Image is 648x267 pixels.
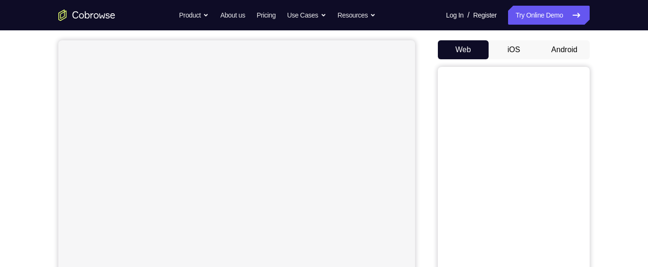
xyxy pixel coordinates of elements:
[179,6,209,25] button: Product
[467,9,469,21] span: /
[446,6,463,25] a: Log In
[489,40,539,59] button: iOS
[220,6,245,25] a: About us
[438,40,489,59] button: Web
[539,40,590,59] button: Android
[508,6,590,25] a: Try Online Demo
[257,6,276,25] a: Pricing
[473,6,497,25] a: Register
[287,6,326,25] button: Use Cases
[58,9,115,21] a: Go to the home page
[338,6,376,25] button: Resources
